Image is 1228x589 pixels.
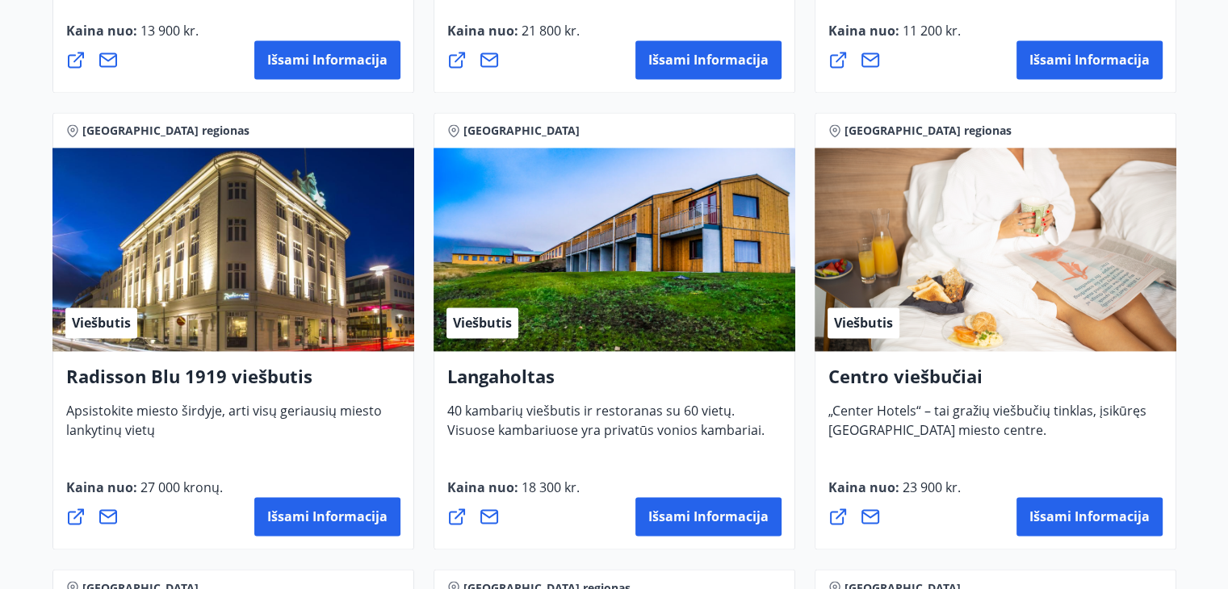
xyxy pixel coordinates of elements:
button: Išsami informacija [254,40,400,79]
font: 11 200 kr. [903,22,961,40]
font: Išsami informacija [267,508,388,525]
font: Kaina nuo [828,478,895,496]
font: Radisson Blu 1919 viešbutis [66,364,312,388]
font: Kaina nuo [66,22,133,40]
font: : [514,22,518,40]
font: [GEOGRAPHIC_DATA] regionas [845,123,1012,138]
font: Kaina nuo [447,478,514,496]
font: Išsami informacija [1029,51,1150,69]
font: Kaina nuo [828,22,895,40]
font: : [895,478,899,496]
font: Išsami informacija [1029,508,1150,525]
font: Kaina nuo [66,478,133,496]
font: Centro viešbučiai [828,364,983,388]
button: Išsami informacija [1016,40,1163,79]
font: 23 900 kr. [903,478,961,496]
font: Kaina nuo [447,22,514,40]
font: : [133,22,137,40]
font: 18 300 kr. [522,478,580,496]
button: Išsami informacija [635,497,782,536]
button: Išsami informacija [635,40,782,79]
font: Viešbutis [72,314,131,332]
button: Išsami informacija [1016,497,1163,536]
font: 40 kambarių viešbutis ir restoranas su 60 vietų. Visuose kambariuose yra privatūs vonios kambariai. [447,402,765,439]
font: [GEOGRAPHIC_DATA] [463,123,580,138]
font: 21 800 kr. [522,22,580,40]
font: : [514,478,518,496]
font: Išsami informacija [648,51,769,69]
font: : [133,478,137,496]
button: Išsami informacija [254,497,400,536]
font: 13 900 kr. [140,22,199,40]
font: Viešbutis [834,314,893,332]
font: : [895,22,899,40]
font: 27 000 kronų. [140,478,223,496]
font: Apsistokite miesto širdyje, arti visų geriausių miesto lankytinų vietų [66,402,382,439]
font: Išsami informacija [267,51,388,69]
font: Viešbutis [453,314,512,332]
font: „Center Hotels“ – tai gražių viešbučių tinklas, įsikūręs [GEOGRAPHIC_DATA] miesto centre. [828,402,1146,439]
font: Langaholtas [447,364,555,388]
font: [GEOGRAPHIC_DATA] regionas [82,123,249,138]
font: Išsami informacija [648,508,769,525]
